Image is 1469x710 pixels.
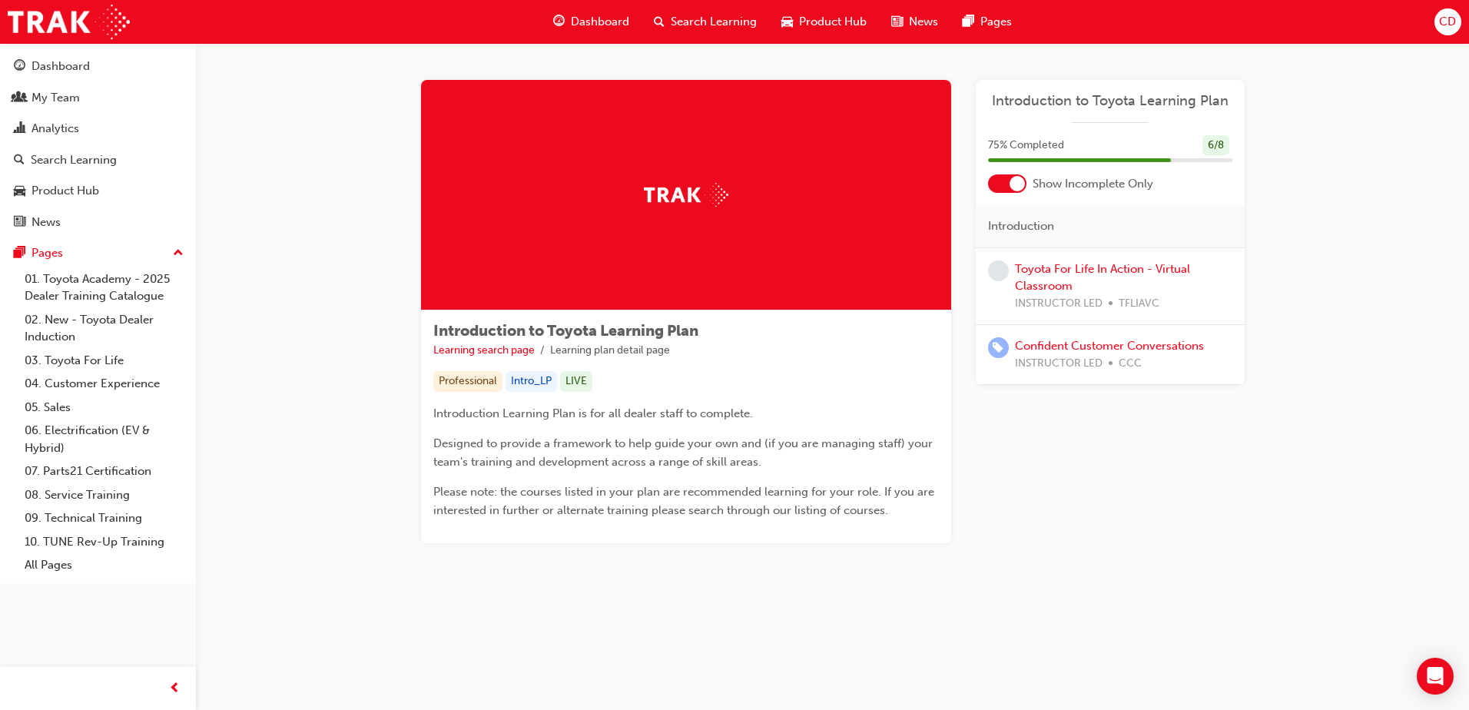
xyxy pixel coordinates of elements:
span: Introduction Learning Plan is for all dealer staff to complete. [433,406,753,420]
a: news-iconNews [879,6,950,38]
a: pages-iconPages [950,6,1024,38]
div: 6 / 8 [1202,135,1229,156]
a: 09. Technical Training [18,506,190,530]
a: 07. Parts21 Certification [18,460,190,483]
a: 01. Toyota Academy - 2025 Dealer Training Catalogue [18,267,190,308]
div: Professional [433,371,502,392]
span: news-icon [891,12,903,32]
a: Product Hub [6,177,190,205]
button: CD [1434,8,1461,35]
span: Dashboard [571,13,629,31]
span: search-icon [14,154,25,168]
span: Introduction [988,217,1054,235]
div: LIVE [560,371,592,392]
span: CD [1439,13,1456,31]
span: learningRecordVerb_ENROLL-icon [988,337,1009,358]
div: My Team [32,89,80,107]
button: Pages [6,239,190,267]
a: search-iconSearch Learning [642,6,769,38]
a: 05. Sales [18,396,190,420]
span: news-icon [14,216,25,230]
a: My Team [6,84,190,112]
span: prev-icon [169,679,181,698]
span: pages-icon [963,12,974,32]
span: News [909,13,938,31]
span: Please note: the courses listed in your plan are recommended learning for your role. If you are i... [433,485,937,517]
a: 08. Service Training [18,483,190,507]
a: Dashboard [6,52,190,81]
span: learningRecordVerb_NONE-icon [988,260,1009,281]
button: DashboardMy TeamAnalyticsSearch LearningProduct HubNews [6,49,190,239]
a: 06. Electrification (EV & Hybrid) [18,419,190,460]
span: pages-icon [14,247,25,260]
img: Trak [8,5,130,39]
div: Intro_LP [506,371,557,392]
a: car-iconProduct Hub [769,6,879,38]
span: INSTRUCTOR LED [1015,295,1103,313]
li: Learning plan detail page [550,342,670,360]
span: guage-icon [553,12,565,32]
span: car-icon [14,184,25,198]
span: Show Incomplete Only [1033,175,1153,193]
a: Search Learning [6,146,190,174]
a: Learning search page [433,343,535,357]
span: INSTRUCTOR LED [1015,355,1103,373]
div: Pages [32,244,63,262]
span: Product Hub [799,13,867,31]
span: car-icon [781,12,793,32]
div: News [32,214,61,231]
div: Analytics [32,120,79,138]
a: Introduction to Toyota Learning Plan [988,92,1232,110]
a: All Pages [18,553,190,577]
span: Designed to provide a framework to help guide your own and (if you are managing staff) your team'... [433,436,936,469]
a: 02. New - Toyota Dealer Induction [18,308,190,349]
span: guage-icon [14,60,25,74]
img: Trak [644,183,728,207]
a: guage-iconDashboard [541,6,642,38]
span: Pages [980,13,1012,31]
a: 03. Toyota For Life [18,349,190,373]
a: Confident Customer Conversations [1015,339,1204,353]
div: Product Hub [32,182,99,200]
a: Toyota For Life In Action - Virtual Classroom [1015,262,1190,294]
div: Dashboard [32,58,90,75]
a: 04. Customer Experience [18,372,190,396]
span: 75 % Completed [988,137,1064,154]
div: Search Learning [31,151,117,169]
a: News [6,208,190,237]
a: 10. TUNE Rev-Up Training [18,530,190,554]
span: Introduction to Toyota Learning Plan [433,322,698,340]
span: up-icon [173,244,184,264]
span: TFLIAVC [1119,295,1159,313]
span: chart-icon [14,122,25,136]
span: CCC [1119,355,1142,373]
a: Analytics [6,114,190,143]
span: Search Learning [671,13,757,31]
span: people-icon [14,91,25,105]
div: Open Intercom Messenger [1417,658,1454,695]
span: search-icon [654,12,665,32]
